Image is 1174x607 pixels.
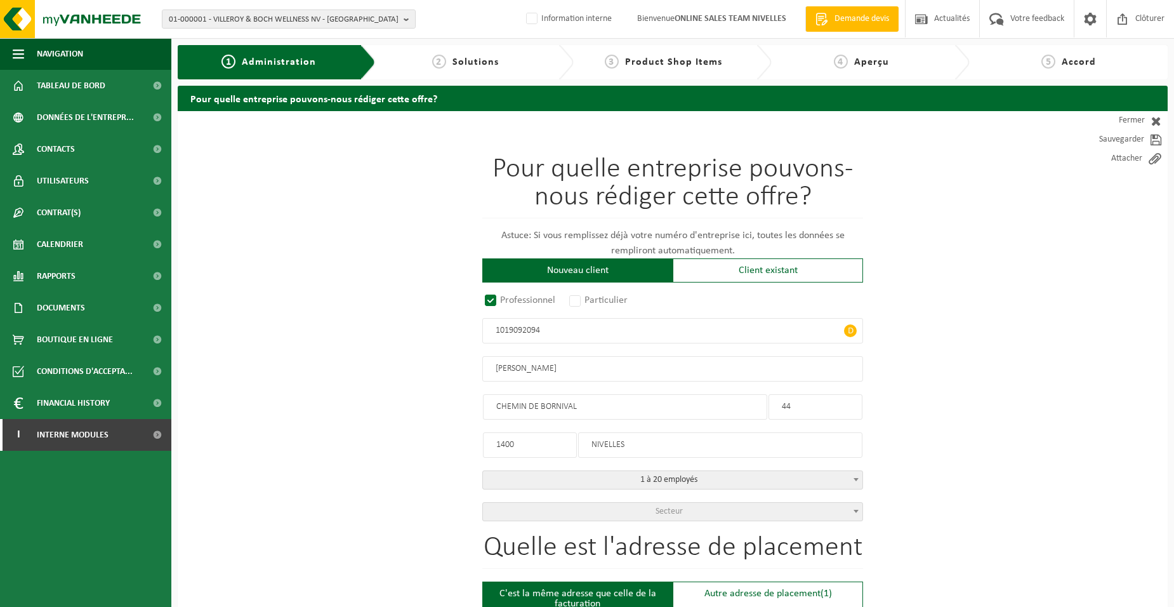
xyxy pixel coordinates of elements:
label: Information interne [524,10,612,29]
span: Financial History [37,387,110,419]
span: I [13,419,24,451]
h1: Pour quelle entreprise pouvons-nous rédiger cette offre? [482,156,863,218]
strong: ONLINE SALES TEAM NIVELLES [675,14,786,23]
span: Conditions d'accepta... [37,356,133,387]
a: Attacher [1053,149,1168,168]
a: 1Administration [187,55,350,70]
span: Rapports [37,260,76,292]
span: Documents [37,292,85,324]
span: 1 à 20 employés [483,471,862,489]
h2: Pour quelle entreprise pouvons-nous rédiger cette offre? [178,86,1168,110]
span: 2 [432,55,446,69]
input: code postal [483,432,577,458]
span: (1) [821,589,832,599]
span: Solutions [452,57,499,67]
span: 1 à 20 employés [482,470,863,490]
span: Demande devis [831,13,892,25]
a: 3Product Shop Items [580,55,746,70]
span: D [844,324,857,337]
span: Accord [1062,57,1096,67]
a: 2Solutions [382,55,548,70]
span: 5 [1041,55,1055,69]
input: Rue [483,394,767,420]
span: Secteur [656,507,683,516]
div: Client existant [673,258,863,283]
span: Navigation [37,38,83,70]
input: Numéro [768,394,862,420]
a: Fermer [1053,111,1168,130]
button: 01-000001 - VILLEROY & BOCH WELLNESS NV - [GEOGRAPHIC_DATA] [162,10,416,29]
h1: Quelle est l'adresse de placement [482,534,863,569]
span: Product Shop Items [625,57,722,67]
span: Contacts [37,133,75,165]
span: Données de l'entrepr... [37,102,134,133]
span: Boutique en ligne [37,324,113,356]
input: Ville [578,432,862,458]
input: Numéro d'entreprise [482,318,863,344]
span: Calendrier [37,229,83,260]
a: Sauvegarder [1053,130,1168,149]
span: Administration [242,57,316,67]
div: Nouveau client [482,258,673,283]
label: Particulier [567,291,631,309]
a: 4Aperçu [778,55,944,70]
span: 4 [834,55,848,69]
a: Demande devis [805,6,899,32]
span: Utilisateurs [37,165,89,197]
span: 01-000001 - VILLEROY & BOCH WELLNESS NV - [GEOGRAPHIC_DATA] [169,10,399,29]
a: 5Accord [976,55,1161,70]
input: Nom [482,356,863,382]
p: Astuce: Si vous remplissez déjà votre numéro d'entreprise ici, toutes les données se rempliront a... [482,228,863,258]
span: 3 [605,55,619,69]
span: 1 [221,55,235,69]
span: Tableau de bord [37,70,105,102]
label: Professionnel [482,291,559,309]
span: Aperçu [854,57,889,67]
span: Contrat(s) [37,197,81,229]
span: Interne modules [37,419,109,451]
